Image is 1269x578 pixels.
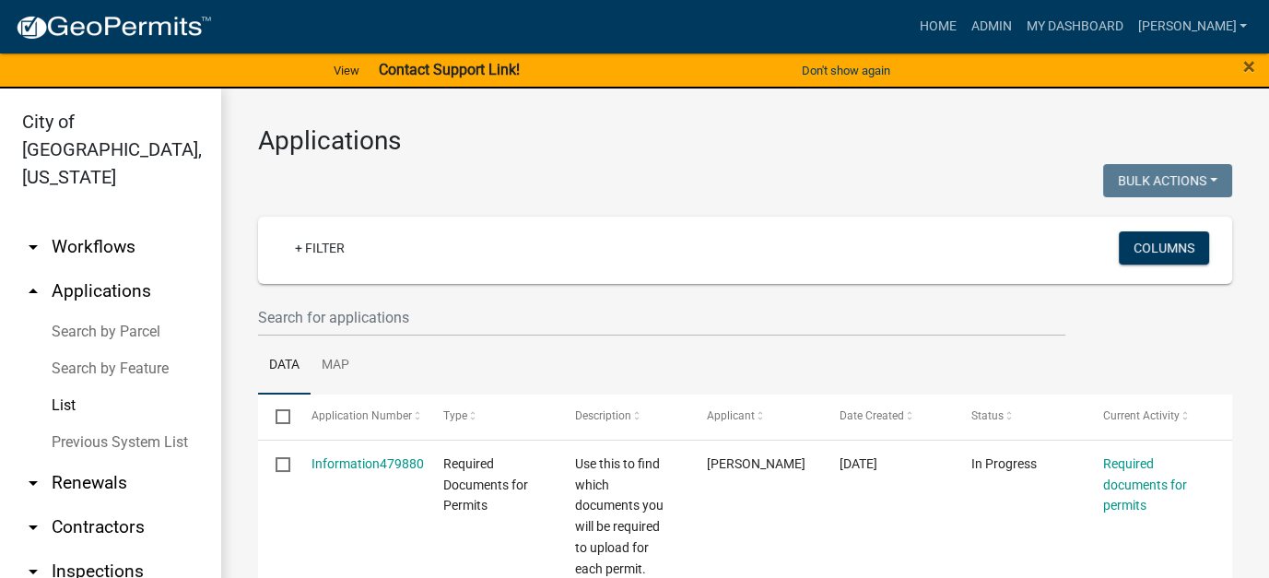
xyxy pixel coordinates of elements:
input: Search for applications [258,299,1065,336]
span: 09/17/2025 [840,456,877,471]
datatable-header-cell: Select [258,395,293,439]
span: Type [443,409,467,422]
strong: Contact Support Link! [378,61,519,78]
span: Applicant [707,409,755,422]
span: In Progress [971,456,1037,471]
a: View [326,55,367,86]
datatable-header-cell: Description [558,395,689,439]
a: Home [911,9,963,44]
a: Data [258,336,311,395]
span: Application Number [311,409,412,422]
h3: Applications [258,125,1232,157]
span: Required Documents for Permits [443,456,528,513]
button: Bulk Actions [1103,164,1232,197]
span: Current Activity [1103,409,1180,422]
span: Description [575,409,631,422]
i: arrow_drop_up [22,280,44,302]
datatable-header-cell: Status [954,395,1086,439]
a: Information479880 [311,456,424,471]
span: Use this to find which documents you will be required to upload for each permit. [575,456,664,576]
datatable-header-cell: Type [426,395,558,439]
i: arrow_drop_down [22,236,44,258]
span: Jordan Swenson [707,456,805,471]
i: arrow_drop_down [22,516,44,538]
button: Columns [1119,231,1209,265]
a: [PERSON_NAME] [1130,9,1254,44]
datatable-header-cell: Date Created [821,395,953,439]
a: Required documents for permits [1103,456,1187,513]
a: + Filter [280,231,359,265]
datatable-header-cell: Application Number [293,395,425,439]
span: × [1243,53,1255,79]
i: arrow_drop_down [22,472,44,494]
span: Date Created [840,409,904,422]
span: Status [971,409,1004,422]
a: My Dashboard [1018,9,1130,44]
a: Admin [963,9,1018,44]
button: Don't show again [794,55,898,86]
a: Map [311,336,360,395]
button: Close [1243,55,1255,77]
datatable-header-cell: Current Activity [1086,395,1217,439]
datatable-header-cell: Applicant [689,395,821,439]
